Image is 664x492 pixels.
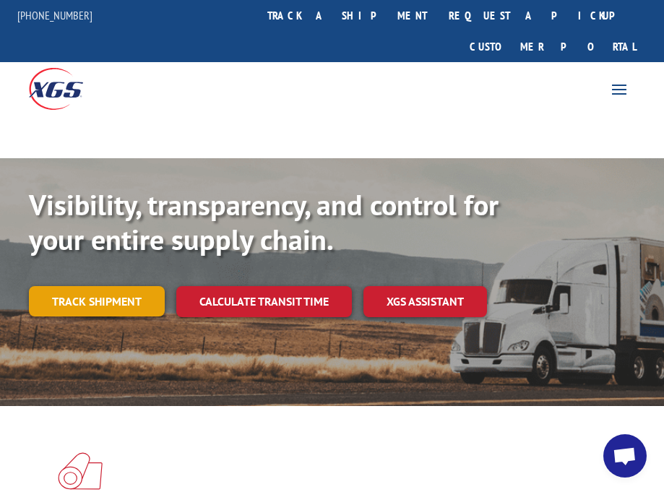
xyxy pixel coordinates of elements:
[459,31,647,62] a: Customer Portal
[176,286,352,317] a: Calculate transit time
[58,452,103,490] img: xgs-icon-total-supply-chain-intelligence-red
[29,186,499,258] b: Visibility, transparency, and control for your entire supply chain.
[17,8,92,22] a: [PHONE_NUMBER]
[29,286,165,316] a: Track shipment
[603,434,647,478] div: Open chat
[363,286,487,317] a: XGS ASSISTANT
